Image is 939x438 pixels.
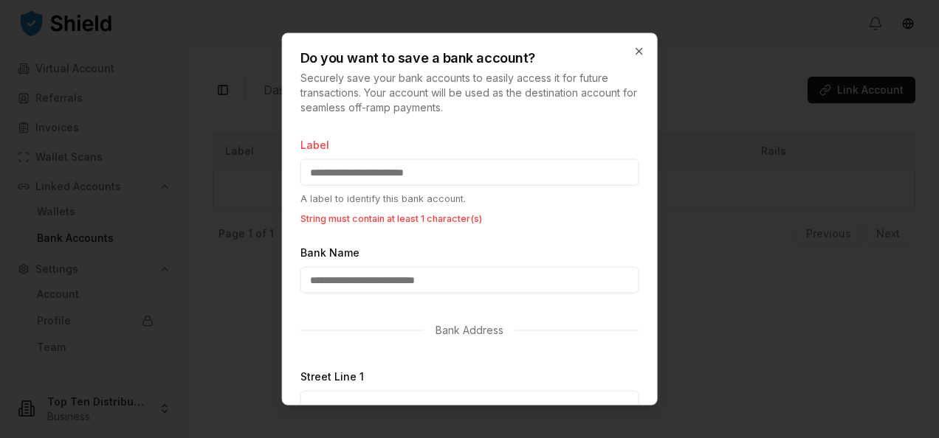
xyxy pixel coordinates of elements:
[300,139,329,151] label: Label
[300,212,639,226] p: String must contain at least 1 character(s)
[300,71,639,115] p: Securely save your bank accounts to easily access it for future transactions. Your account will b...
[436,323,503,338] p: Bank Address
[300,52,639,65] h2: Do you want to save a bank account?
[300,370,364,383] label: Street Line 1
[300,192,639,206] p: A label to identify this bank account.
[300,246,360,259] label: Bank Name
